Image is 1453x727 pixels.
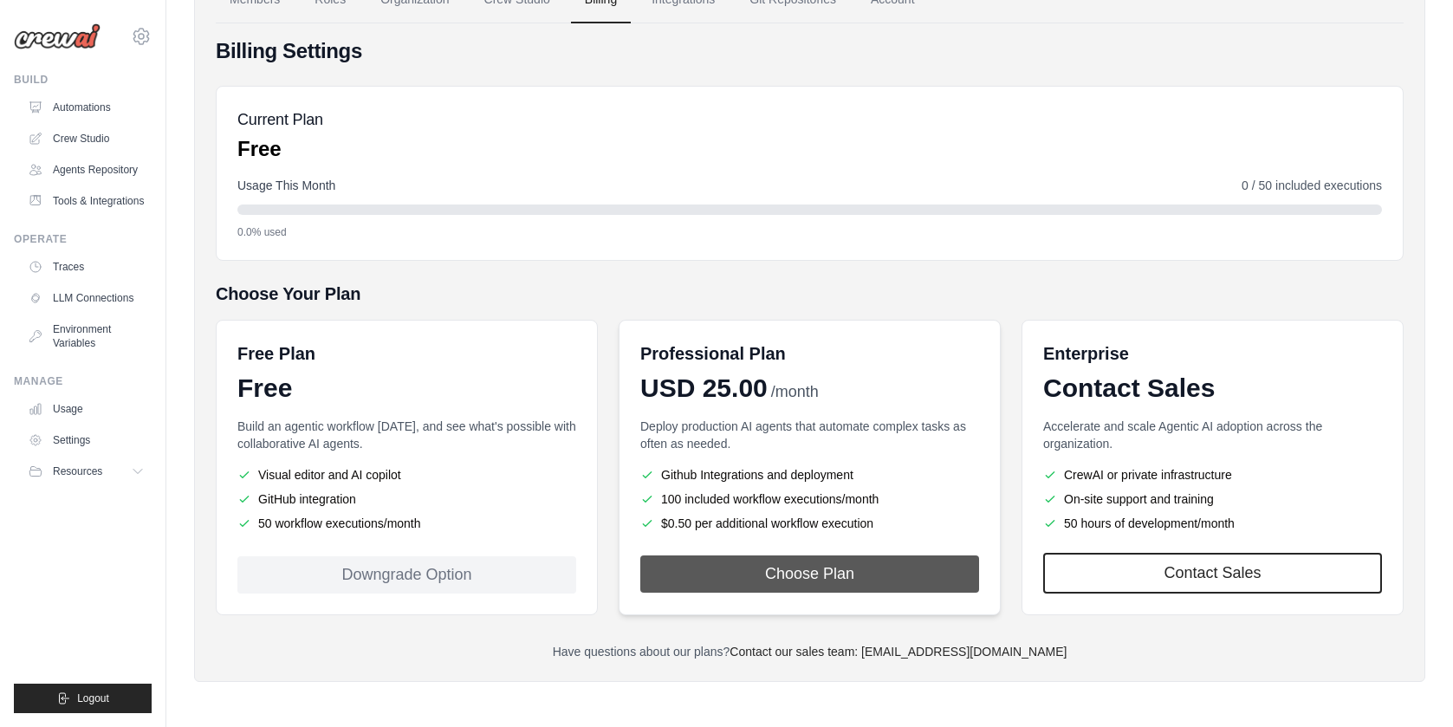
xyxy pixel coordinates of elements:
[640,341,786,366] h6: Professional Plan
[1366,644,1453,727] iframe: Chat Widget
[640,418,979,452] p: Deploy production AI agents that automate complex tasks as often as needed.
[21,426,152,454] a: Settings
[14,232,152,246] div: Operate
[21,315,152,357] a: Environment Variables
[237,341,315,366] h6: Free Plan
[21,156,152,184] a: Agents Repository
[77,691,109,705] span: Logout
[771,380,819,404] span: /month
[237,135,323,163] p: Free
[237,556,576,594] div: Downgrade Option
[237,515,576,532] li: 50 workflow executions/month
[640,490,979,508] li: 100 included workflow executions/month
[237,225,287,239] span: 0.0% used
[1043,341,1382,366] h6: Enterprise
[21,187,152,215] a: Tools & Integrations
[237,418,576,452] p: Build an agentic workflow [DATE], and see what's possible with collaborative AI agents.
[21,125,152,153] a: Crew Studio
[1043,490,1382,508] li: On-site support and training
[237,373,576,404] div: Free
[640,373,768,404] span: USD 25.00
[640,466,979,484] li: Github Integrations and deployment
[1242,177,1382,194] span: 0 / 50 included executions
[1043,466,1382,484] li: CrewAI or private infrastructure
[21,458,152,485] button: Resources
[14,23,101,49] img: Logo
[237,177,335,194] span: Usage This Month
[216,37,1404,65] h4: Billing Settings
[14,73,152,87] div: Build
[1043,373,1382,404] div: Contact Sales
[1043,515,1382,532] li: 50 hours of development/month
[21,94,152,121] a: Automations
[216,643,1404,660] p: Have questions about our plans?
[53,464,102,478] span: Resources
[21,253,152,281] a: Traces
[21,395,152,423] a: Usage
[640,555,979,593] button: Choose Plan
[237,466,576,484] li: Visual editor and AI copilot
[14,374,152,388] div: Manage
[216,282,1404,306] h5: Choose Your Plan
[237,490,576,508] li: GitHub integration
[237,107,323,132] h5: Current Plan
[14,684,152,713] button: Logout
[1043,418,1382,452] p: Accelerate and scale Agentic AI adoption across the organization.
[21,284,152,312] a: LLM Connections
[640,515,979,532] li: $0.50 per additional workflow execution
[730,645,1067,659] a: Contact our sales team: [EMAIL_ADDRESS][DOMAIN_NAME]
[1043,553,1382,594] a: Contact Sales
